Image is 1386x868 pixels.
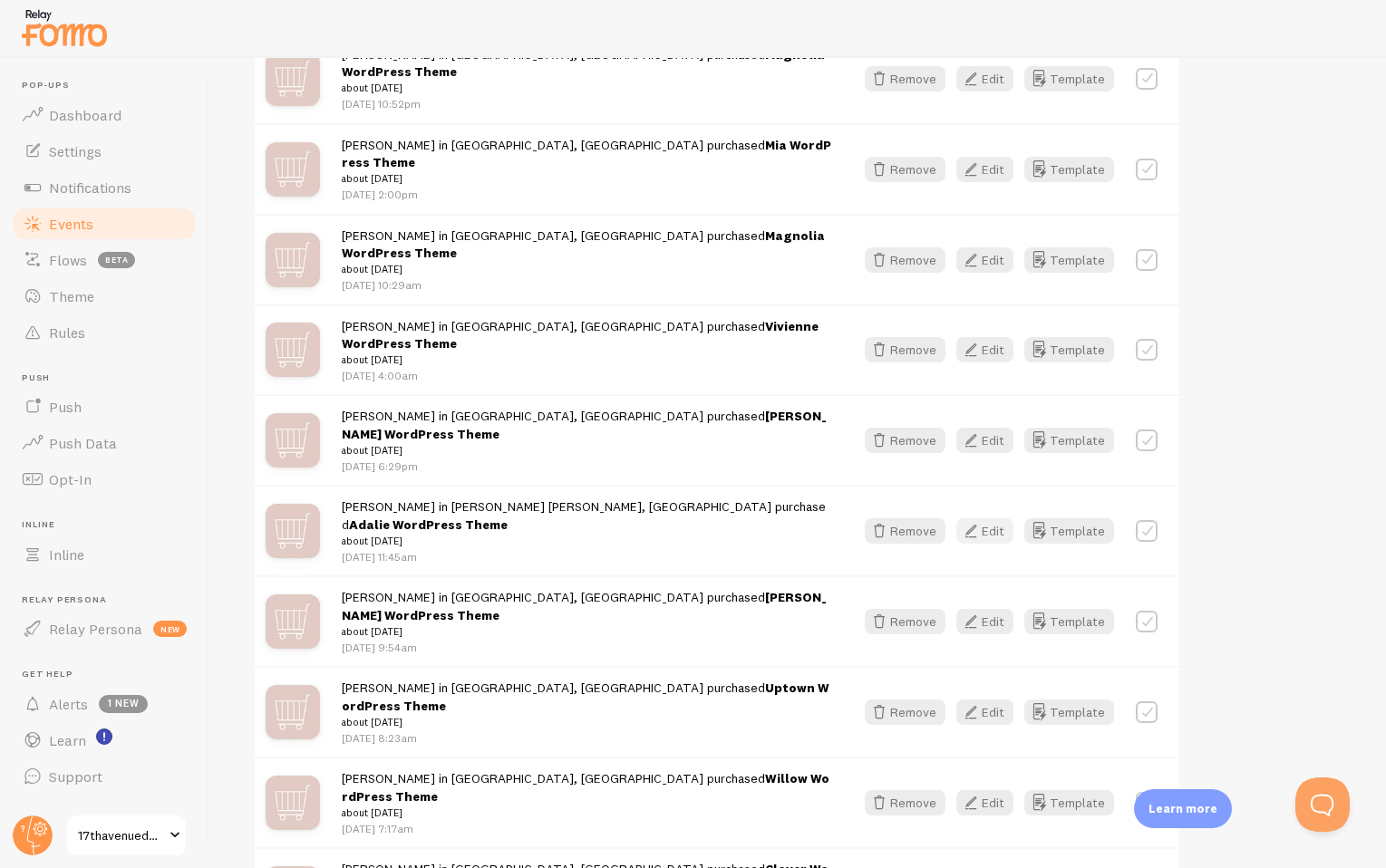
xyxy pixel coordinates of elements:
[11,169,198,206] a: Notifications
[65,814,188,857] a: 17thavenuedesigns
[865,157,945,182] button: Remove
[49,731,86,749] span: Learn
[1024,157,1114,182] button: Template
[266,233,320,287] img: mX0F4IvwRGqjVoppAqZG
[956,247,1024,273] a: Edit
[342,187,832,202] p: [DATE] 2:00pm
[342,277,832,293] p: [DATE] 10:29am
[342,640,832,655] p: [DATE] 9:54am
[266,323,320,377] img: mX0F4IvwRGqjVoppAqZG
[956,699,1013,725] button: Edit
[865,609,945,634] button: Remove
[342,261,832,277] small: about [DATE]
[342,770,829,804] a: Willow WordPress Theme
[342,589,832,640] span: [PERSON_NAME] in [GEOGRAPHIC_DATA], [GEOGRAPHIC_DATA] purchased
[49,106,121,124] span: Dashboard
[342,730,832,746] p: [DATE] 8:23am
[956,428,1013,453] button: Edit
[1024,790,1114,815] button: Template
[342,170,832,187] small: about [DATE]
[11,758,198,795] a: Support
[49,767,102,786] span: Support
[342,318,819,352] a: Vivienne WordPress Theme
[342,137,832,188] span: [PERSON_NAME] in [GEOGRAPHIC_DATA], [GEOGRAPHIC_DATA] purchased
[956,337,1013,362] button: Edit
[1149,800,1217,817] p: Learn more
[342,408,827,441] a: [PERSON_NAME] WordPress Theme
[342,137,831,170] a: Mia WordPress Theme
[342,442,832,458] small: about [DATE]
[956,609,1024,634] a: Edit
[956,337,1024,362] a: Edit
[11,242,198,278] a: Flows beta
[49,398,82,416] span: Push
[266,776,320,830] img: mX0F4IvwRGqjVoppAqZG
[342,549,832,564] p: [DATE] 11:45am
[865,247,945,273] button: Remove
[99,695,148,713] span: 1 new
[342,821,832,836] p: [DATE] 7:17am
[342,227,832,278] span: [PERSON_NAME] in [GEOGRAPHIC_DATA], [GEOGRAPHIC_DATA] purchased
[349,516,508,533] a: Adalie WordPress Theme
[49,142,102,160] span: Settings
[11,278,198,314] a: Theme
[49,545,84,564] span: Inline
[49,215,93,233] span: Events
[49,620,142,638] span: Relay Persona
[342,80,832,96] small: about [DATE]
[49,287,94,305] span: Theme
[1024,66,1114,92] button: Template
[1024,337,1114,362] button: Template
[11,206,198,242] a: Events
[956,66,1013,92] button: Edit
[342,318,832,369] span: [PERSON_NAME] in [GEOGRAPHIC_DATA], [GEOGRAPHIC_DATA] purchased
[342,352,832,368] small: about [DATE]
[342,498,832,549] span: [PERSON_NAME] in [PERSON_NAME] [PERSON_NAME], [GEOGRAPHIC_DATA] purchased
[865,428,945,453] button: Remove
[11,314,198,351] a: Rules
[1024,699,1114,725] button: Template
[22,594,198,606] span: Relay Persona
[342,408,832,458] span: [PERSON_NAME] in [GEOGRAPHIC_DATA], [GEOGRAPHIC_DATA] purchased
[266,52,320,106] img: mX0F4IvwRGqjVoppAqZG
[266,685,320,739] img: mX0F4IvwRGqjVoppAqZG
[342,770,832,821] span: [PERSON_NAME] in [GEOGRAPHIC_DATA], [GEOGRAPHIC_DATA] purchased
[865,699,945,725] button: Remove
[865,337,945,362] button: Remove
[266,142,320,197] img: mX0F4IvwRGqjVoppAqZG
[342,458,832,474] p: [DATE] 6:29pm
[1024,428,1114,453] a: Template
[342,227,825,261] a: Magnolia WordPress Theme
[1295,777,1350,832] iframe: Help Scout Beacon - Open
[49,178,131,197] span: Notifications
[956,518,1013,544] button: Edit
[342,533,832,549] small: about [DATE]
[22,669,198,680] span: Get Help
[11,686,198,722] a: Alerts 1 new
[342,368,832,383] p: [DATE] 4:00am
[956,428,1024,453] a: Edit
[342,680,829,713] a: Uptown WordPress Theme
[956,609,1013,634] button: Edit
[1024,247,1114,273] button: Template
[22,372,198,384] span: Push
[11,461,198,497] a: Opt-In
[956,790,1013,815] button: Edit
[956,157,1013,182] button: Edit
[22,80,198,92] span: Pop-ups
[11,97,198,133] a: Dashboard
[266,594,320,649] img: mX0F4IvwRGqjVoppAqZG
[78,825,164,846] span: 17thavenuedesigns
[11,133,198,169] a: Settings
[22,519,198,531] span: Inline
[96,728,112,745] svg: <p>Watch New Feature Tutorials!</p>
[1024,609,1114,634] button: Template
[956,66,1024,92] a: Edit
[865,66,945,92] button: Remove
